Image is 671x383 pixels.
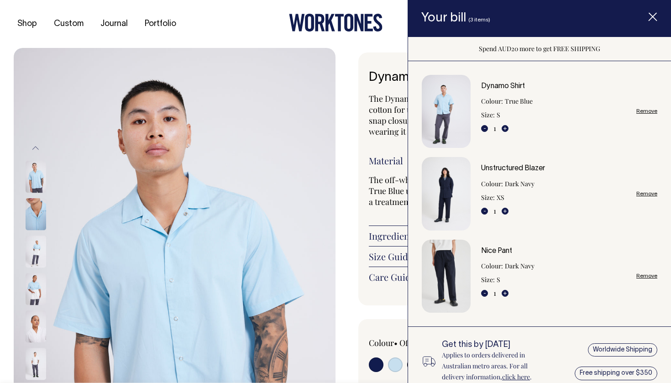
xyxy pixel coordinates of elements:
button: + [502,125,508,132]
button: - [481,208,488,215]
a: Nice Pant [481,248,512,254]
img: Dynamo Shirt [422,75,471,148]
span: The off-white is made from 100% cotton custom weave. The Black and True Blue uses a cotton poplin... [369,174,628,207]
button: + [502,290,508,297]
dd: True Blue [505,96,533,107]
dd: Dark Navy [505,178,535,189]
img: off-white [26,311,46,343]
a: click here [502,373,530,381]
a: Remove [636,273,657,279]
button: + [502,208,508,215]
a: Shop [14,16,41,31]
dt: Size: [481,110,495,121]
dd: S [497,110,500,121]
dt: Size: [481,274,495,285]
a: Size Guide [369,251,629,262]
dt: Colour: [481,178,503,189]
a: Portfolio [141,16,180,31]
img: off-white [26,348,46,380]
a: Custom [50,16,87,31]
h1: Dynamo Shirt [369,71,629,85]
h6: Get this by [DATE] [442,341,550,350]
img: true-blue [26,236,46,268]
img: true-blue [26,273,46,305]
img: true-blue [26,161,46,193]
a: Remove [636,191,657,197]
div: Colour [369,337,473,348]
a: Journal [97,16,131,31]
button: - [481,290,488,297]
dd: XS [497,192,504,203]
a: Remove [636,108,657,114]
span: The Dynamo is a unisex chef-inspired shirt made from lightweight cotton for utmost comfort and br... [369,93,627,137]
a: Care Guide [369,272,629,283]
button: Previous [29,138,42,158]
dt: Size: [481,192,495,203]
a: Material [369,155,629,166]
label: Off-White [399,337,436,348]
dt: Colour: [481,96,503,107]
span: (3 items) [468,17,490,22]
button: - [481,125,488,132]
a: Ingredients [369,231,629,241]
dd: Dark Navy [505,261,535,272]
img: Unstructured Blazer [422,157,471,231]
dd: S [497,274,500,285]
img: true-blue [26,199,46,231]
span: • [394,337,398,348]
a: Dynamo Shirt [481,83,525,89]
a: Unstructured Blazer [481,165,545,172]
p: Applies to orders delivered in Australian metro areas. For all delivery information, . [442,350,550,383]
dt: Colour: [481,261,503,272]
span: Spend AUD20 more to get FREE SHIPPING [479,44,600,53]
img: Nice Pant [422,240,471,313]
